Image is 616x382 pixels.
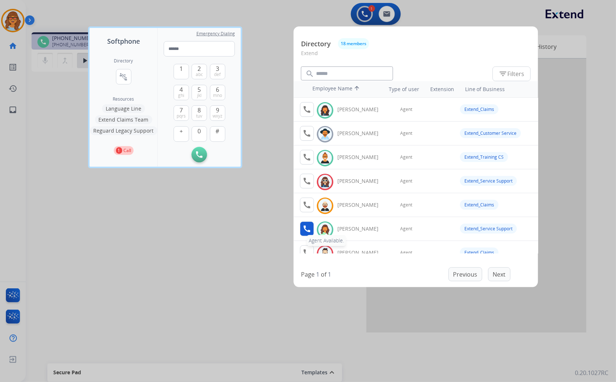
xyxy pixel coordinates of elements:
[180,127,183,136] span: +
[116,147,122,154] p: 1
[320,224,330,235] img: avatar
[575,369,609,378] p: 0.20.1027RC
[461,82,535,97] th: Line of Business
[198,106,201,115] span: 8
[320,105,330,116] img: avatar
[213,93,222,98] span: mno
[305,69,314,78] mat-icon: search
[460,248,499,257] div: Extend_Claims
[379,82,423,97] th: Type of user
[102,104,145,113] button: Language Line
[400,250,412,256] span: Agent
[196,31,235,37] span: Emergency Dialing
[114,146,134,155] button: 1Call
[174,126,189,142] button: +
[90,126,157,135] button: Reguard Legacy Support
[302,201,311,209] mat-icon: call
[337,154,387,161] div: [PERSON_NAME]
[400,107,412,112] span: Agent
[302,248,311,257] mat-icon: call
[301,270,315,279] p: Page
[177,113,186,119] span: pqrs
[216,85,219,94] span: 6
[214,72,221,78] span: def
[302,177,311,185] mat-icon: call
[210,126,225,142] button: #
[499,69,525,78] span: Filters
[174,85,189,100] button: 4ghi
[196,151,203,158] img: call-button
[460,128,521,138] div: Extend_Customer Service
[301,49,531,63] p: Extend
[338,38,369,49] button: 18 members
[493,66,531,81] button: Filters
[320,152,330,164] img: avatar
[124,147,131,154] p: Call
[180,85,183,94] span: 4
[216,106,219,115] span: 9
[178,93,184,98] span: ghi
[216,64,219,73] span: 3
[337,249,387,256] div: [PERSON_NAME]
[400,178,412,184] span: Agent
[196,72,203,78] span: abc
[180,106,183,115] span: 7
[302,105,311,114] mat-icon: call
[114,58,133,64] h2: Directory
[337,130,387,137] div: [PERSON_NAME]
[174,105,189,121] button: 7pqrs
[400,202,412,208] span: Agent
[174,64,189,79] button: 1
[107,36,140,46] span: Softphone
[400,226,412,232] span: Agent
[95,115,152,124] button: Extend Claims Team
[180,64,183,73] span: 1
[320,200,330,212] img: avatar
[198,85,201,94] span: 5
[337,201,387,209] div: [PERSON_NAME]
[210,85,225,100] button: 6mno
[210,64,225,79] button: 3def
[321,270,326,279] p: of
[499,69,508,78] mat-icon: filter_list
[460,200,499,210] div: Extend_Claims
[119,72,128,81] mat-icon: connect_without_contact
[460,104,499,114] div: Extend_Claims
[320,248,330,259] img: avatar
[460,224,517,234] div: Extend_Service Support
[460,176,517,186] div: Extend_Service Support
[210,105,225,121] button: 9wxyz
[192,126,207,142] button: 0
[302,224,311,233] mat-icon: call
[301,39,331,49] p: Directory
[400,154,412,160] span: Agent
[302,153,311,162] mat-icon: call
[196,113,203,119] span: tuv
[213,113,222,119] span: wxyz
[307,235,346,246] div: Agent Available.
[302,129,311,138] mat-icon: call
[198,64,201,73] span: 2
[192,85,207,100] button: 5jkl
[198,127,201,136] span: 0
[300,221,314,236] button: Agent Available.
[353,85,362,94] mat-icon: arrow_upward
[216,127,220,136] span: #
[309,81,375,97] th: Employee Name
[320,129,330,140] img: avatar
[427,82,458,97] th: Extension
[337,225,387,233] div: [PERSON_NAME]
[460,152,508,162] div: Extend_Training CS
[320,176,330,188] img: avatar
[337,177,387,185] div: [PERSON_NAME]
[192,64,207,79] button: 2abc
[400,130,412,136] span: Agent
[113,96,134,102] span: Resources
[197,93,202,98] span: jkl
[337,106,387,113] div: [PERSON_NAME]
[192,105,207,121] button: 8tuv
